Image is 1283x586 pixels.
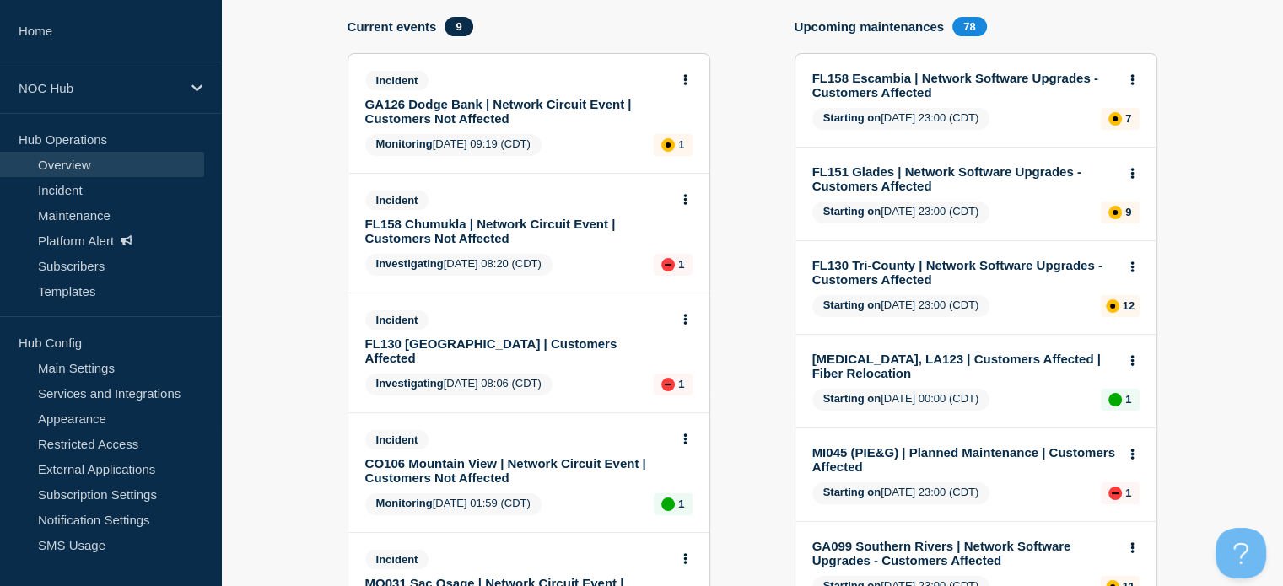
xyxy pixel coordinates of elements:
a: FL158 Escambia | Network Software Upgrades - Customers Affected [812,71,1117,99]
span: Starting on [823,392,881,405]
span: [DATE] 23:00 (CDT) [812,108,990,130]
div: up [661,497,675,511]
span: Incident [365,191,429,210]
div: affected [1108,206,1122,219]
div: down [661,258,675,271]
span: Investigating [376,257,444,270]
span: Incident [365,71,429,90]
a: FL158 Chumukla | Network Circuit Event | Customers Not Affected [365,217,670,245]
p: 1 [1125,487,1131,499]
p: 1 [678,378,684,390]
h4: Current events [348,19,437,34]
a: GA099 Southern Rivers | Network Software Upgrades - Customers Affected [812,539,1117,567]
p: NOC Hub [19,81,181,95]
p: 1 [678,497,684,510]
span: Incident [365,550,429,569]
a: MI045 (PIE&G) | Planned Maintenance | Customers Affected [812,445,1117,474]
span: Monitoring [376,137,433,150]
h4: Upcoming maintenances [795,19,945,34]
div: affected [1108,112,1122,126]
a: FL130 Tri-County | Network Software Upgrades - Customers Affected [812,258,1117,287]
a: CO106 Mountain View | Network Circuit Event | Customers Not Affected [365,456,670,485]
span: Monitoring [376,497,433,509]
span: Incident [365,430,429,449]
span: [DATE] 00:00 (CDT) [812,389,990,411]
a: GA126 Dodge Bank | Network Circuit Event | Customers Not Affected [365,97,670,126]
p: 1 [1125,393,1131,406]
span: [DATE] 23:00 (CDT) [812,295,990,317]
span: Starting on [823,111,881,124]
div: up [1108,393,1122,406]
a: FL130 [GEOGRAPHIC_DATA] | Customers Affected [365,336,670,365]
p: 9 [1125,206,1131,218]
span: [DATE] 01:59 (CDT) [365,493,542,515]
span: [DATE] 08:06 (CDT) [365,374,553,395]
a: FL151 Glades | Network Software Upgrades - Customers Affected [812,164,1117,193]
p: 7 [1125,112,1131,125]
span: [DATE] 09:19 (CDT) [365,134,542,156]
div: down [661,378,675,391]
a: [MEDICAL_DATA], LA123 | Customers Affected | Fiber Relocation [812,352,1117,380]
div: affected [1106,299,1119,313]
span: Starting on [823,486,881,498]
p: 12 [1123,299,1135,312]
span: Incident [365,310,429,330]
span: 9 [445,17,472,36]
span: 78 [952,17,986,36]
iframe: Help Scout Beacon - Open [1216,528,1266,578]
span: Starting on [823,205,881,218]
span: Investigating [376,377,444,390]
span: [DATE] 23:00 (CDT) [812,482,990,504]
p: 1 [678,138,684,151]
div: down [1108,487,1122,500]
p: 1 [678,258,684,271]
span: [DATE] 08:20 (CDT) [365,254,553,276]
span: [DATE] 23:00 (CDT) [812,202,990,223]
div: affected [661,138,675,152]
span: Starting on [823,298,881,311]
